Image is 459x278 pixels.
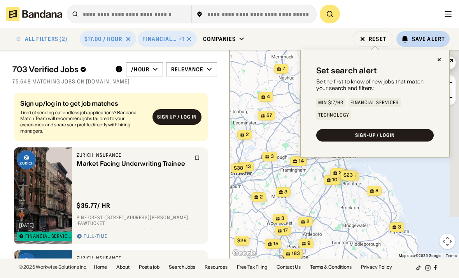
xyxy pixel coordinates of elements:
div: Sign up / Log in [157,114,197,120]
a: About [116,265,130,269]
div: Market Facing Underwriting Trainee [77,160,190,167]
img: Google [231,248,257,259]
span: $38 [234,165,243,171]
span: $26 [237,237,247,243]
a: Resources [205,265,228,269]
div: Relevance [171,66,203,73]
a: Post a job [139,265,159,269]
div: Zurich Insurance [77,255,190,261]
span: 15 [273,241,279,247]
div: Be the first to know of new jobs that match your search and filters: [316,78,434,92]
span: 2 [260,194,263,200]
div: Tired of sending out endless job applications? Bandana Match Team will recommend jobs tailored to... [20,110,146,134]
button: Map camera controls [440,234,455,249]
span: 17 [283,227,288,234]
div: Financial Services [142,35,177,42]
img: Zurich Insurance logo [17,151,36,169]
span: 3 [271,153,274,160]
div: Financial Services [350,100,399,105]
a: Search Jobs [169,265,195,269]
div: 75,648 matching jobs on [DOMAIN_NAME] [12,78,217,85]
div: 703 Verified Jobs [12,65,109,74]
div: Pine Crest · [STREET_ADDRESS][PERSON_NAME] · Pawtucket [77,214,203,227]
span: 3 [398,224,401,230]
a: Terms & Conditions [310,265,352,269]
img: Bandana logotype [6,7,62,21]
a: Terms (opens in new tab) [446,253,457,258]
div: Financial Services [25,234,73,239]
span: 183 [292,250,300,257]
div: Technology [318,113,349,117]
span: 13 [246,163,251,170]
span: 57 [266,112,272,119]
span: Map data ©2025 Google [399,253,441,258]
a: Free Tax Filing [237,265,267,269]
div: $ 35.77 / hr [77,202,110,210]
div: Sign up/log in to get job matches [20,100,146,106]
span: 14 [299,158,304,165]
div: ALL FILTERS (2) [25,36,67,42]
div: Reset [369,36,387,42]
span: 2 [307,218,310,225]
span: 4 [267,94,270,100]
div: [DATE] [19,223,34,228]
div: Set search alert [316,66,377,75]
img: Zurich Insurance logo [17,253,36,272]
div: © 2025 Workwise Solutions Inc. [19,265,88,269]
span: 10 [332,177,338,183]
span: 3 [284,189,287,195]
div: SIGN-UP / LOGIN [355,133,395,138]
div: /hour [131,66,149,73]
a: Contact Us [277,265,301,269]
div: Full-time [84,234,107,240]
a: Home [94,265,107,269]
div: +1 [179,35,184,42]
span: 2 [246,131,249,138]
div: Companies [203,35,236,42]
span: 2 [339,170,342,176]
div: Min $17/hr [318,100,343,105]
span: 8 [375,188,378,194]
span: 3 [281,215,284,222]
a: Privacy Policy [361,265,392,269]
div: Zurich Insurance [77,152,190,158]
div: $17.00 / hour [84,35,123,42]
a: Open this area in Google Maps (opens a new window) [231,248,257,259]
span: 7 [283,66,286,72]
div: Save Alert [412,35,445,42]
span: $23 [343,172,353,178]
span: 9 [307,240,310,247]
